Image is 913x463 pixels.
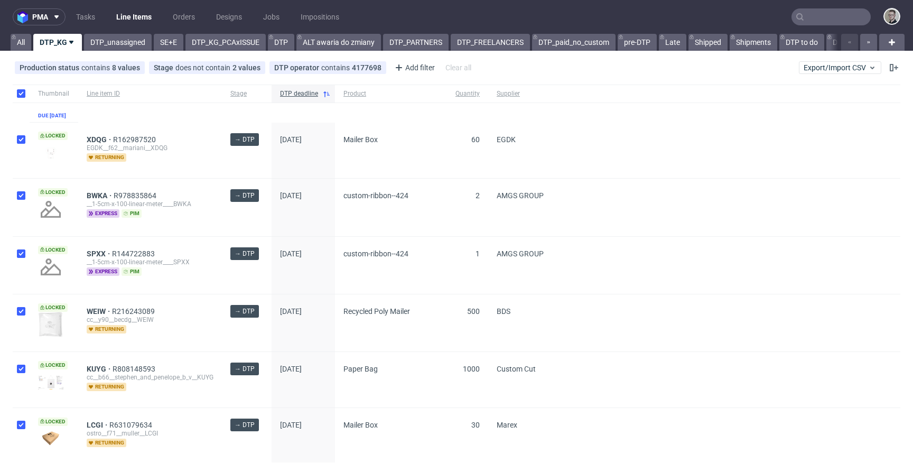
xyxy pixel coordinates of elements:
[804,63,877,72] span: Export/Import CSV
[87,383,126,391] span: returning
[467,307,480,316] span: 500
[38,246,68,254] span: Locked
[87,153,126,162] span: returning
[87,89,213,98] span: Line item ID
[87,209,119,218] span: express
[33,34,82,51] a: DTP_KG
[497,135,516,144] span: EGDK
[235,191,255,200] span: → DTP
[38,146,63,159] img: data
[235,307,255,316] span: → DTP
[343,135,378,144] span: Mailer Box
[296,34,381,51] a: ALT awaria do zmiany
[730,34,777,51] a: Shipments
[497,89,561,98] span: Supplier
[884,9,899,24] img: Krystian Gaza
[154,63,175,72] span: Stage
[38,312,63,337] img: version_two_editor_design
[11,34,31,51] a: All
[38,431,63,446] img: data
[87,421,109,429] a: LCGI
[463,365,480,373] span: 1000
[87,135,113,144] a: XDQG
[38,112,66,120] div: Due [DATE]
[497,365,536,373] span: Custom Cut
[476,191,480,200] span: 2
[280,365,302,373] span: [DATE]
[175,63,232,72] span: does not contain
[451,34,530,51] a: DTP_FREELANCERS
[112,249,157,258] a: R144722883
[343,89,439,98] span: Product
[87,267,119,276] span: express
[280,421,302,429] span: [DATE]
[87,373,213,382] div: cc__b66__stephen_and_penelope_b_v__KUYG
[659,34,686,51] a: Late
[154,34,183,51] a: SE+E
[294,8,346,25] a: Impositions
[343,191,408,200] span: custom-ribbon--424
[497,249,544,258] span: AMGS GROUP
[87,249,112,258] a: SPXX
[87,429,213,438] div: ostro__f71__muller__LCGI
[210,8,248,25] a: Designs
[235,364,255,374] span: → DTP
[114,191,159,200] a: R978835864
[38,188,68,197] span: Locked
[87,200,213,208] div: __1-5cm-x-100-linear-meter____BWKA
[87,316,213,324] div: cc__y90__becdg__WEIW
[17,11,32,23] img: logo
[38,303,68,312] span: Locked
[87,325,126,334] span: returning
[532,34,616,51] a: DTP_paid_no_custom
[280,89,318,98] span: DTP deadline
[38,132,68,140] span: Locked
[257,8,286,25] a: Jobs
[109,421,154,429] a: R631079634
[87,191,114,200] a: BWKA
[20,63,81,72] span: Production status
[38,197,63,222] img: no_design.png
[280,307,302,316] span: [DATE]
[84,34,152,51] a: DTP_unassigned
[113,365,157,373] a: R808148593
[87,365,113,373] a: KUYG
[230,89,263,98] span: Stage
[38,375,63,390] img: version_two_editor_design.png
[32,13,48,21] span: pma
[471,135,480,144] span: 60
[343,307,410,316] span: Recycled Poly Mailer
[779,34,824,51] a: DTP to do
[352,63,381,72] div: 4177698
[235,249,255,258] span: → DTP
[87,144,213,152] div: EGDK__f62__mariani__XDQG
[166,8,201,25] a: Orders
[38,361,68,369] span: Locked
[618,34,657,51] a: pre-DTP
[113,135,158,144] a: R162987520
[826,34,898,51] a: DTP Double check
[70,8,101,25] a: Tasks
[688,34,728,51] a: Shipped
[112,63,140,72] div: 8 values
[799,61,881,74] button: Export/Import CSV
[383,34,449,51] a: DTP_PARTNERS
[274,63,321,72] span: DTP operator
[268,34,294,51] a: DTP
[390,59,437,76] div: Add filter
[280,249,302,258] span: [DATE]
[343,365,378,373] span: Paper Bag
[122,209,142,218] span: pim
[87,307,112,316] span: WEIW
[443,60,473,75] div: Clear all
[455,89,480,98] span: Quantity
[476,249,480,258] span: 1
[343,249,408,258] span: custom-ribbon--424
